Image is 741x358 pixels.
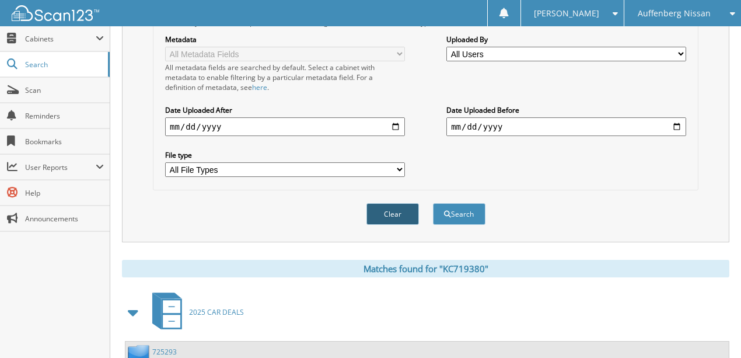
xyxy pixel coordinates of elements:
[252,82,267,92] a: here
[165,105,405,115] label: Date Uploaded After
[446,117,686,136] input: end
[25,137,104,147] span: Bookmarks
[25,85,104,95] span: Scan
[12,5,99,21] img: scan123-logo-white.svg
[122,260,729,277] div: Matches found for "KC719380"
[165,117,405,136] input: start
[446,34,686,44] label: Uploaded By
[165,150,405,160] label: File type
[25,188,104,198] span: Help
[152,347,177,357] a: 725293
[446,105,686,115] label: Date Uploaded Before
[25,111,104,121] span: Reminders
[25,34,96,44] span: Cabinets
[433,203,485,225] button: Search
[638,10,711,17] span: Auffenberg Nissan
[25,60,102,69] span: Search
[25,214,104,224] span: Announcements
[145,289,244,335] a: 2025 CAR DEALS
[366,203,419,225] button: Clear
[165,34,405,44] label: Metadata
[25,162,96,172] span: User Reports
[683,302,741,358] iframe: Chat Widget
[189,307,244,317] span: 2025 CAR DEALS
[534,10,599,17] span: [PERSON_NAME]
[165,62,405,92] div: All metadata fields are searched by default. Select a cabinet with metadata to enable filtering b...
